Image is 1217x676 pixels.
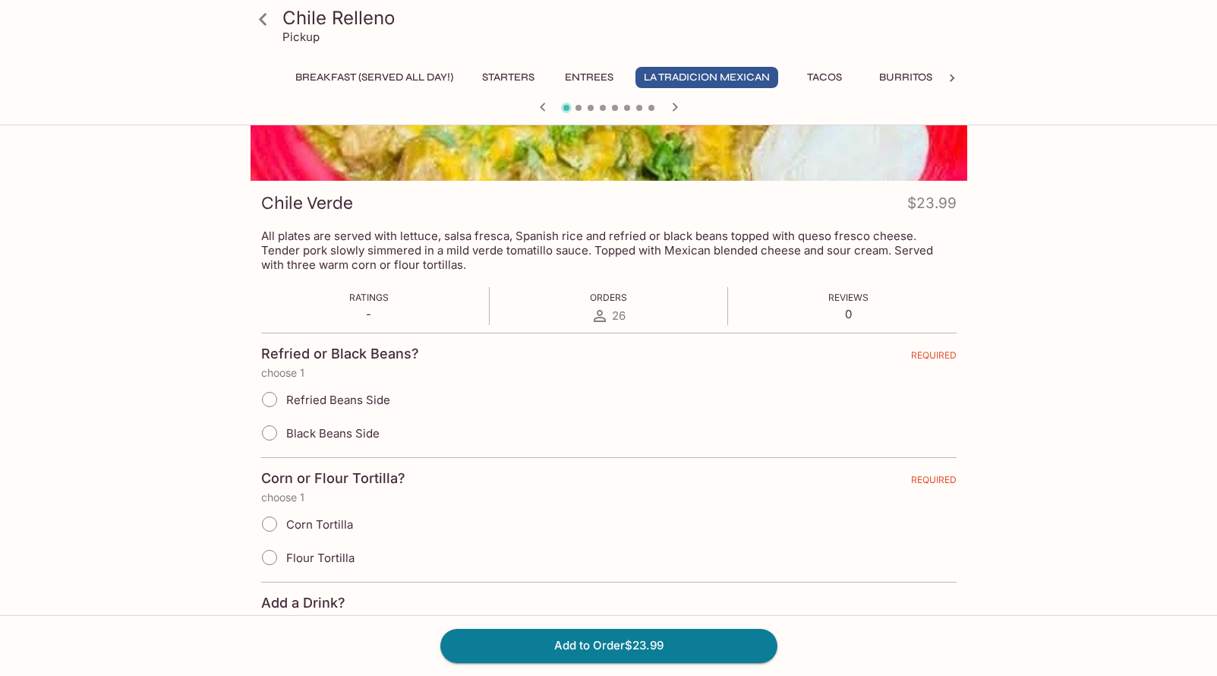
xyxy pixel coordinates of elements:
span: Ratings [349,292,389,303]
p: 0 [828,307,869,321]
p: - [349,307,389,321]
span: Orders [590,292,627,303]
h4: Corn or Flour Tortilla? [261,470,405,487]
p: All plates are served with lettuce, salsa fresca, Spanish rice and refried or black beans topped ... [261,229,957,272]
p: choose 1 [261,367,957,379]
button: Burritos [871,67,941,88]
span: Reviews [828,292,869,303]
button: Breakfast (Served ALL DAY!) [287,67,462,88]
span: REQUIRED [911,349,957,367]
span: REQUIRED [911,474,957,491]
h4: $23.99 [907,191,957,221]
span: 26 [612,308,626,323]
button: Starters [474,67,543,88]
span: Black Beans Side [286,426,380,441]
h4: Refried or Black Beans? [261,346,419,362]
button: Entrees [555,67,623,88]
h4: Add a Drink? [261,595,345,611]
button: La Tradicion Mexican [635,67,778,88]
span: Flour Tortilla [286,551,355,565]
p: Pickup [282,30,320,44]
h3: Chile Relleno [282,6,961,30]
span: Corn Tortilla [286,517,353,532]
p: choose 1 [261,491,957,504]
button: Add to Order$23.99 [440,629,777,662]
h3: Chile Verde [261,191,353,215]
button: Tacos [790,67,859,88]
span: Refried Beans Side [286,393,390,407]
